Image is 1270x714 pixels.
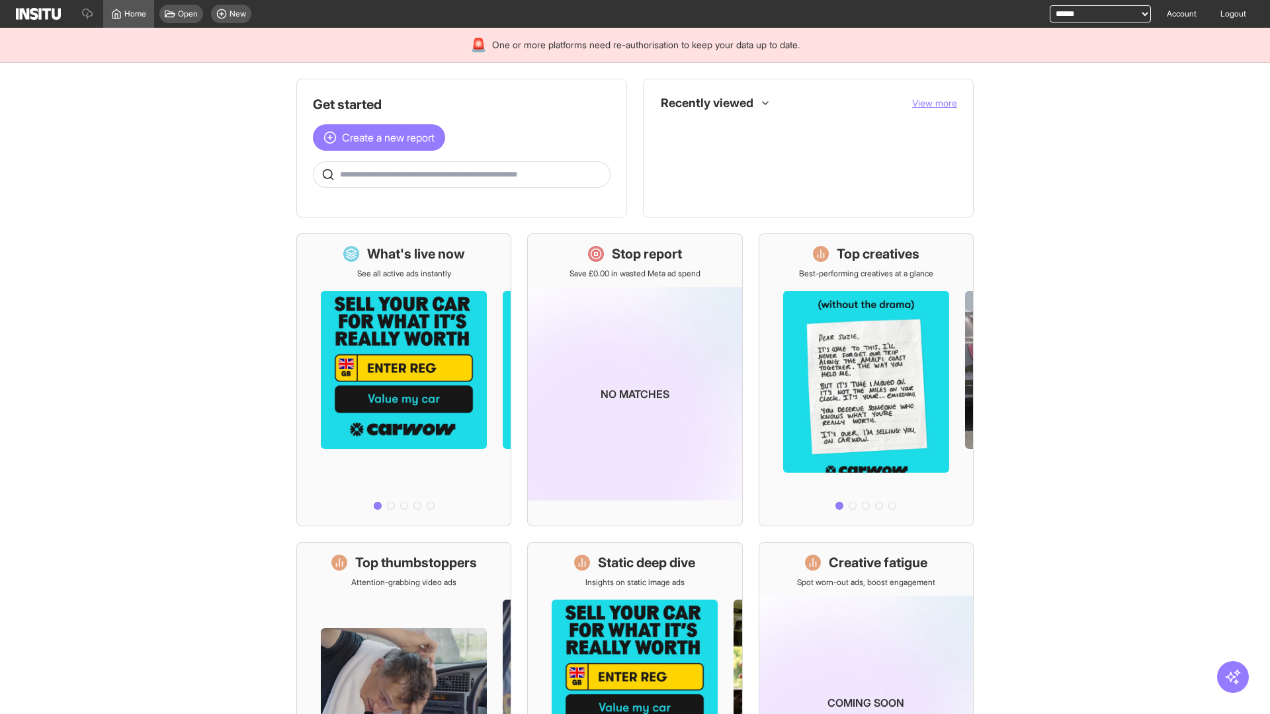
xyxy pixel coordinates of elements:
span: View more [912,97,957,108]
p: Save £0.00 in wasted Meta ad spend [570,268,700,279]
p: Attention-grabbing video ads [351,577,456,588]
span: Open [178,9,198,19]
span: New [230,9,246,19]
p: Insights on static image ads [585,577,685,588]
h1: Static deep dive [598,553,695,572]
p: See all active ads instantly [357,268,451,279]
a: Stop reportSave £0.00 in wasted Meta ad spendNo matches [527,233,742,526]
h1: What's live now [367,245,465,263]
a: Top creativesBest-performing creatives at a glance [759,233,974,526]
p: No matches [601,386,669,402]
span: Home [124,9,146,19]
img: Logo [16,8,61,20]
p: Best-performing creatives at a glance [799,268,933,279]
a: What's live nowSee all active ads instantly [296,233,511,526]
span: Create a new report [342,130,435,145]
div: 🚨 [470,36,487,54]
h1: Stop report [612,245,682,263]
h1: Top thumbstoppers [355,553,477,572]
h1: Top creatives [837,245,919,263]
img: coming-soon-gradient_kfitwp.png [528,287,741,500]
button: Create a new report [313,124,445,151]
span: One or more platforms need re-authorisation to keep your data up to date. [492,38,800,52]
h1: Get started [313,95,611,114]
button: View more [912,97,957,110]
